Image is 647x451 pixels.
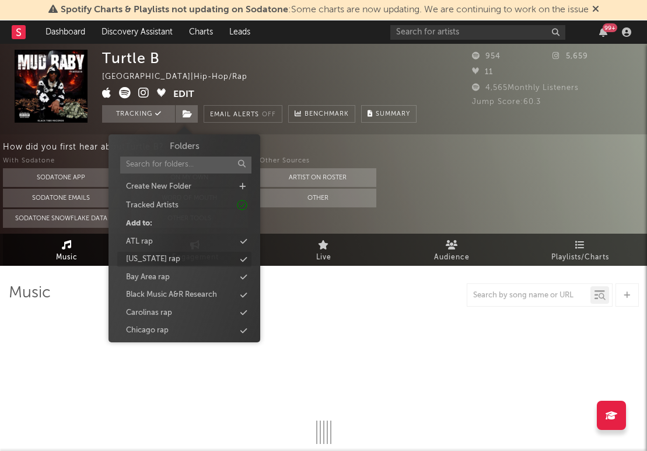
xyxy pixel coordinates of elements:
span: : Some charts are now updating. We are continuing to work on the issue [61,5,589,15]
a: Dashboard [37,20,93,44]
button: Sodatone App [3,168,120,187]
div: ATL rap [126,236,153,248]
div: 99 + [603,23,617,32]
span: Jump Score: 60.3 [472,98,541,106]
button: Edit [173,87,194,102]
div: [GEOGRAPHIC_DATA] | Hip-Hop/Rap [102,70,261,84]
div: Bay Area rap [126,272,170,283]
div: Carolinas rap [126,307,172,319]
div: [US_STATE] rap [126,254,180,265]
button: Other [260,189,376,207]
span: Dismiss [592,5,599,15]
span: Benchmark [305,107,349,122]
span: Summary [376,111,410,117]
div: Black Music A&R Research [126,289,217,301]
a: Playlists/Charts [516,234,645,266]
h3: Folders [169,140,199,154]
a: Live [260,234,388,266]
button: 99+ [599,27,607,37]
div: Chicago rap [126,325,169,336]
input: Search for folders... [120,157,251,174]
input: Search by song name or URL [467,291,590,300]
div: Create New Folder [126,181,191,193]
span: Spotify Charts & Playlists not updating on Sodatone [61,5,288,15]
a: Music [3,234,131,266]
div: With Sodatone [3,154,120,168]
a: Leads [221,20,258,44]
div: Other Sources [260,154,376,168]
div: Add to: [126,218,152,230]
a: Benchmark [288,105,355,123]
span: 4,565 Monthly Listeners [472,84,579,92]
span: Audience [434,251,470,265]
a: Discovery Assistant [93,20,181,44]
button: Tracking [102,105,175,123]
a: Audience [388,234,516,266]
button: Artist on Roster [260,168,376,187]
span: 5,659 [552,53,588,60]
span: 954 [472,53,501,60]
span: 11 [472,68,493,76]
div: Turtle B [102,50,160,67]
span: Music [56,251,78,265]
button: Sodatone Snowflake Data [3,209,120,228]
span: Playlists/Charts [551,251,609,265]
button: Email AlertsOff [204,105,282,123]
em: Off [262,112,276,118]
div: Tracked Artists [126,200,179,211]
button: Sodatone Emails [3,189,120,207]
button: Summary [361,105,417,123]
a: Charts [181,20,221,44]
input: Search for artists [390,25,565,40]
span: Live [316,251,331,265]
